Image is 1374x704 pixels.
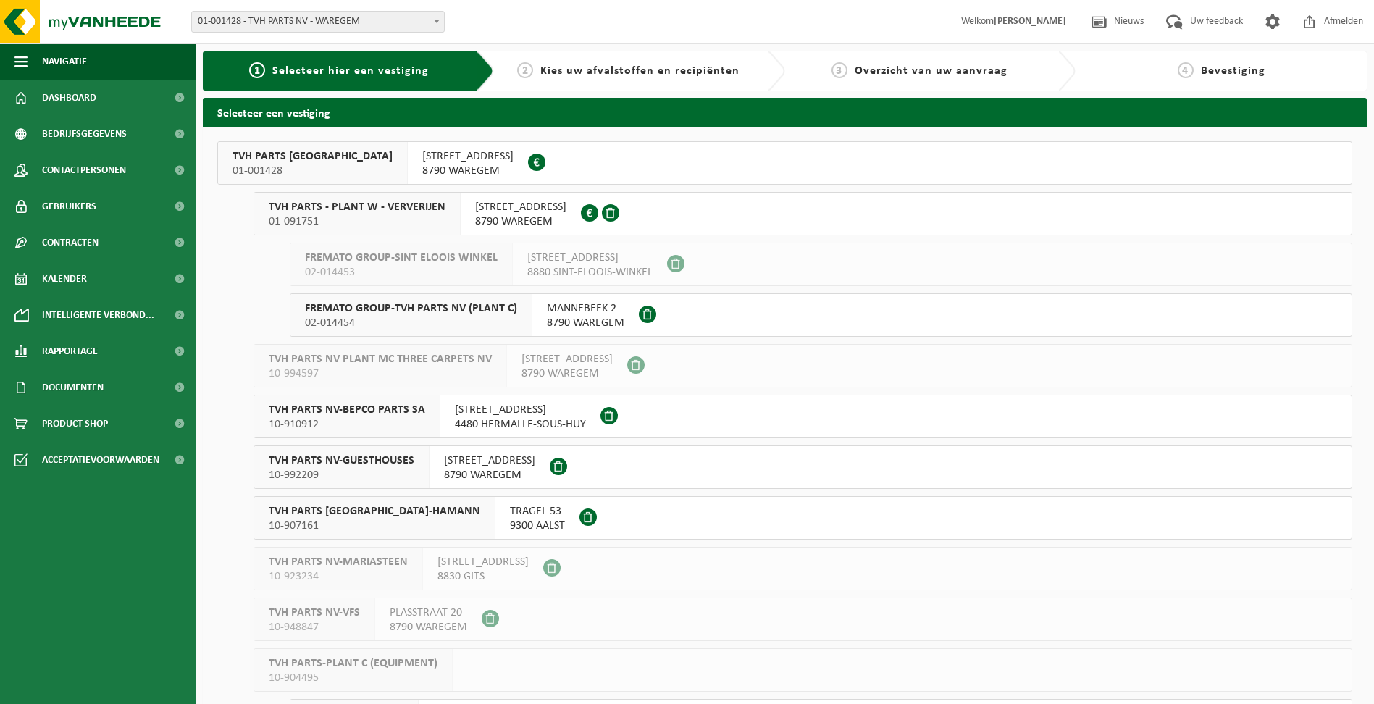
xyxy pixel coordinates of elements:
span: 8790 WAREGEM [390,620,467,634]
span: Kies uw afvalstoffen en recipiënten [540,65,740,77]
span: Product Shop [42,406,108,442]
span: 3 [831,62,847,78]
span: 8790 WAREGEM [547,316,624,330]
span: Acceptatievoorwaarden [42,442,159,478]
span: TRAGEL 53 [510,504,565,519]
span: 10-923234 [269,569,408,584]
span: TVH PARTS-PLANT C (EQUIPMENT) [269,656,437,671]
span: MANNEBEEK 2 [547,301,624,316]
span: [STREET_ADDRESS] [444,453,535,468]
span: Rapportage [42,333,98,369]
span: 01-001428 - TVH PARTS NV - WAREGEM [191,11,445,33]
button: FREMATO GROUP-TVH PARTS NV (PLANT C) 02-014454 MANNEBEEK 28790 WAREGEM [290,293,1352,337]
span: 02-014454 [305,316,517,330]
span: 10-907161 [269,519,480,533]
span: [STREET_ADDRESS] [527,251,653,265]
span: Selecteer hier een vestiging [272,65,429,77]
span: 10-948847 [269,620,360,634]
span: 8790 WAREGEM [475,214,566,229]
span: [STREET_ADDRESS] [521,352,613,366]
span: 02-014453 [305,265,498,280]
span: 4480 HERMALLE-SOUS-HUY [455,417,586,432]
span: FREMATO GROUP-TVH PARTS NV (PLANT C) [305,301,517,316]
button: TVH PARTS NV-GUESTHOUSES 10-992209 [STREET_ADDRESS]8790 WAREGEM [254,445,1352,489]
span: 8790 WAREGEM [422,164,514,178]
span: TVH PARTS NV PLANT MC THREE CARPETS NV [269,352,492,366]
span: TVH PARTS NV-GUESTHOUSES [269,453,414,468]
span: TVH PARTS NV-BEPCO PARTS SA [269,403,425,417]
span: 10-904495 [269,671,437,685]
span: 8880 SINT-ELOOIS-WINKEL [527,265,653,280]
button: TVH PARTS NV-BEPCO PARTS SA 10-910912 [STREET_ADDRESS]4480 HERMALLE-SOUS-HUY [254,395,1352,438]
span: Gebruikers [42,188,96,225]
span: 2 [517,62,533,78]
span: Kalender [42,261,87,297]
span: TVH PARTS [GEOGRAPHIC_DATA]-HAMANN [269,504,480,519]
h2: Selecteer een vestiging [203,98,1367,126]
span: Contactpersonen [42,152,126,188]
span: 4 [1178,62,1194,78]
span: Contracten [42,225,99,261]
button: TVH PARTS - PLANT W - VERVERIJEN 01-091751 [STREET_ADDRESS]8790 WAREGEM [254,192,1352,235]
span: 10-994597 [269,366,492,381]
span: TVH PARTS NV-MARIASTEEN [269,555,408,569]
span: Navigatie [42,43,87,80]
span: 9300 AALST [510,519,565,533]
button: TVH PARTS [GEOGRAPHIC_DATA]-HAMANN 10-907161 TRAGEL 539300 AALST [254,496,1352,540]
span: Bedrijfsgegevens [42,116,127,152]
span: 01-001428 [233,164,393,178]
span: 01-091751 [269,214,445,229]
span: Intelligente verbond... [42,297,154,333]
span: TVH PARTS - PLANT W - VERVERIJEN [269,200,445,214]
span: 1 [249,62,265,78]
span: 10-910912 [269,417,425,432]
span: TVH PARTS [GEOGRAPHIC_DATA] [233,149,393,164]
span: 8790 WAREGEM [444,468,535,482]
span: Dashboard [42,80,96,116]
span: [STREET_ADDRESS] [475,200,566,214]
span: [STREET_ADDRESS] [437,555,529,569]
span: 01-001428 - TVH PARTS NV - WAREGEM [192,12,444,32]
button: TVH PARTS [GEOGRAPHIC_DATA] 01-001428 [STREET_ADDRESS]8790 WAREGEM [217,141,1352,185]
span: [STREET_ADDRESS] [422,149,514,164]
span: 10-992209 [269,468,414,482]
span: 8830 GITS [437,569,529,584]
span: [STREET_ADDRESS] [455,403,586,417]
span: Documenten [42,369,104,406]
span: FREMATO GROUP-SINT ELOOIS WINKEL [305,251,498,265]
span: 8790 WAREGEM [521,366,613,381]
span: Overzicht van uw aanvraag [855,65,1008,77]
span: TVH PARTS NV-VFS [269,605,360,620]
span: PLASSTRAAT 20 [390,605,467,620]
span: Bevestiging [1201,65,1265,77]
strong: [PERSON_NAME] [994,16,1066,27]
